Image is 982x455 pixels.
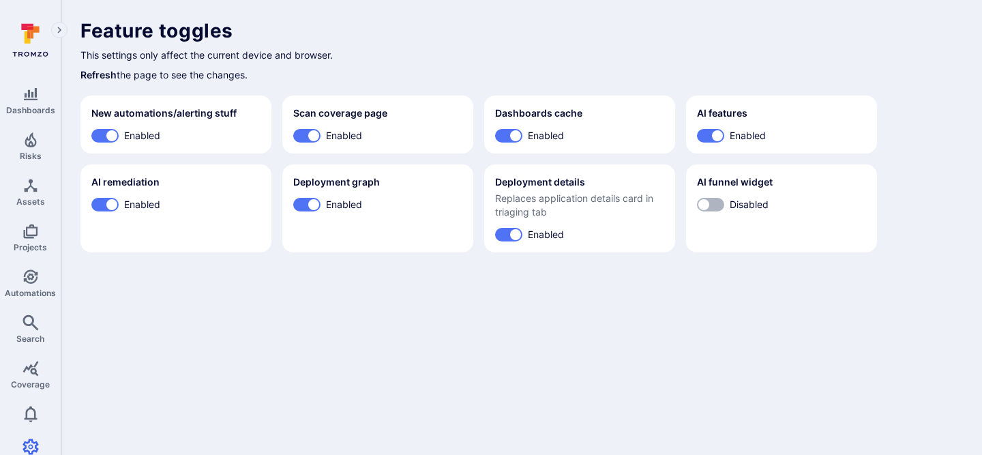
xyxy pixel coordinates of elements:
p: the page to see the changes. [80,68,963,82]
span: Automations [5,288,56,298]
span: Assets [16,196,45,207]
span: Risks [20,151,42,161]
span: Disabled [730,197,769,211]
span: Dashboards [6,105,55,115]
button: Expand navigation menu [51,22,68,38]
span: Enabled [730,128,766,143]
a: Refresh [80,69,117,80]
h2: New automations/alerting stuff [91,106,237,120]
h1: Feature toggles [80,19,963,42]
p: This settings only affect the current device and browser. [80,48,963,62]
span: Enabled [528,128,564,143]
h2: Dashboards cache [495,106,582,120]
span: Coverage [11,379,50,390]
h2: Scan coverage page [293,106,387,120]
span: Search [16,334,44,344]
h2: Deployment details [495,175,585,189]
h2: AI funnel widget [697,175,773,189]
h2: AI features [697,106,747,120]
h2: AI remediation [91,175,160,189]
span: Enabled [326,128,362,143]
i: Expand navigation menu [55,25,64,36]
h2: Deployment graph [293,175,380,189]
span: Enabled [124,197,160,211]
span: Replaces application details card in triaging tab [495,192,664,219]
span: Enabled [528,227,564,241]
span: Enabled [326,197,362,211]
span: Projects [14,242,47,252]
span: Enabled [124,128,160,143]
